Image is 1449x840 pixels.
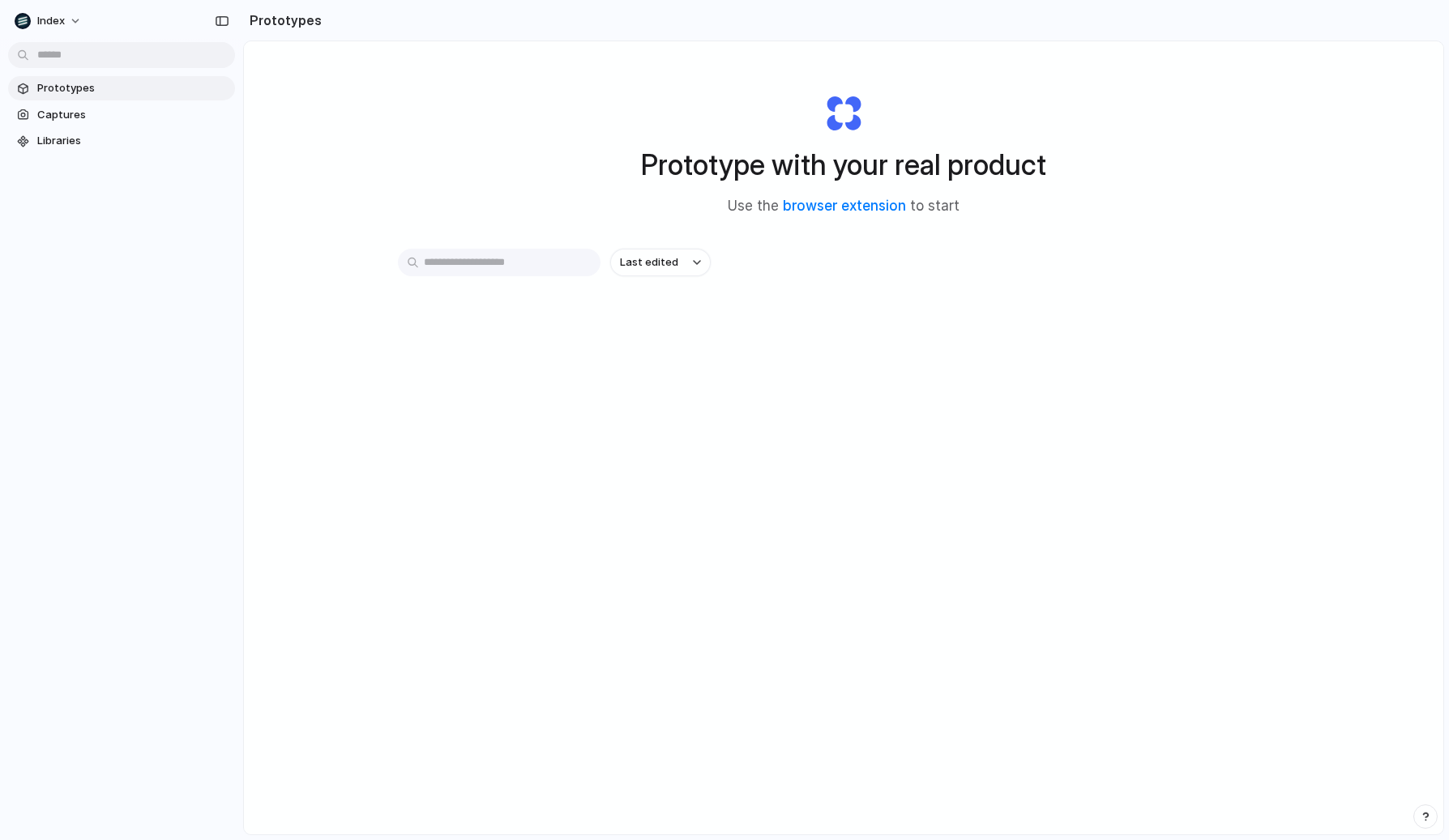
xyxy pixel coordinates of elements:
[37,133,229,149] span: Libraries
[728,196,960,217] span: Use the to start
[8,103,235,127] a: Captures
[37,13,65,29] span: Index
[620,254,678,271] span: Last edited
[37,107,229,123] span: Captures
[37,80,229,96] span: Prototypes
[8,8,90,34] button: Index
[641,143,1046,186] h1: Prototype with your real product
[8,76,235,100] a: Prototypes
[8,129,235,153] a: Libraries
[783,198,906,214] a: browser extension
[243,11,322,30] h2: Prototypes
[610,249,711,276] button: Last edited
